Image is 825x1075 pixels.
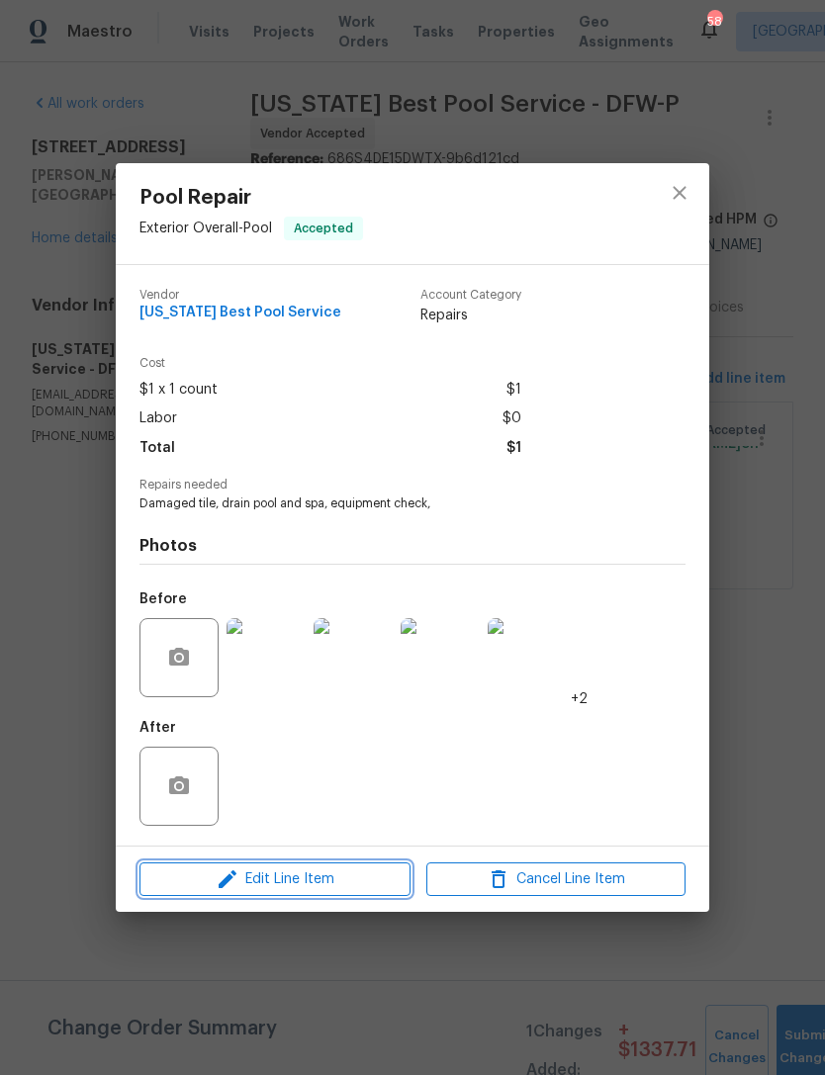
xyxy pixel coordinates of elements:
span: Cancel Line Item [432,867,680,892]
h5: Before [139,592,187,606]
span: Cost [139,357,521,370]
span: $1 [506,434,521,463]
span: [US_STATE] Best Pool Service [139,306,341,320]
span: Exterior Overall - Pool [139,221,272,234]
span: Damaged tile, drain pool and spa, equipment check, [139,495,631,512]
h5: After [139,721,176,735]
button: Edit Line Item [139,862,411,897]
span: Edit Line Item [145,867,405,892]
div: 58 [707,12,721,32]
span: Labor [139,404,177,433]
span: $0 [503,404,521,433]
h4: Photos [139,536,686,556]
span: Vendor [139,289,341,302]
button: close [656,169,703,217]
button: Cancel Line Item [426,862,686,897]
span: Account Category [420,289,521,302]
span: Pool Repair [139,187,363,209]
span: $1 x 1 count [139,376,218,404]
span: +2 [571,689,588,709]
span: Repairs needed [139,479,686,492]
span: Accepted [286,219,361,238]
span: Repairs [420,306,521,325]
span: $1 [506,376,521,404]
span: Total [139,434,175,463]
